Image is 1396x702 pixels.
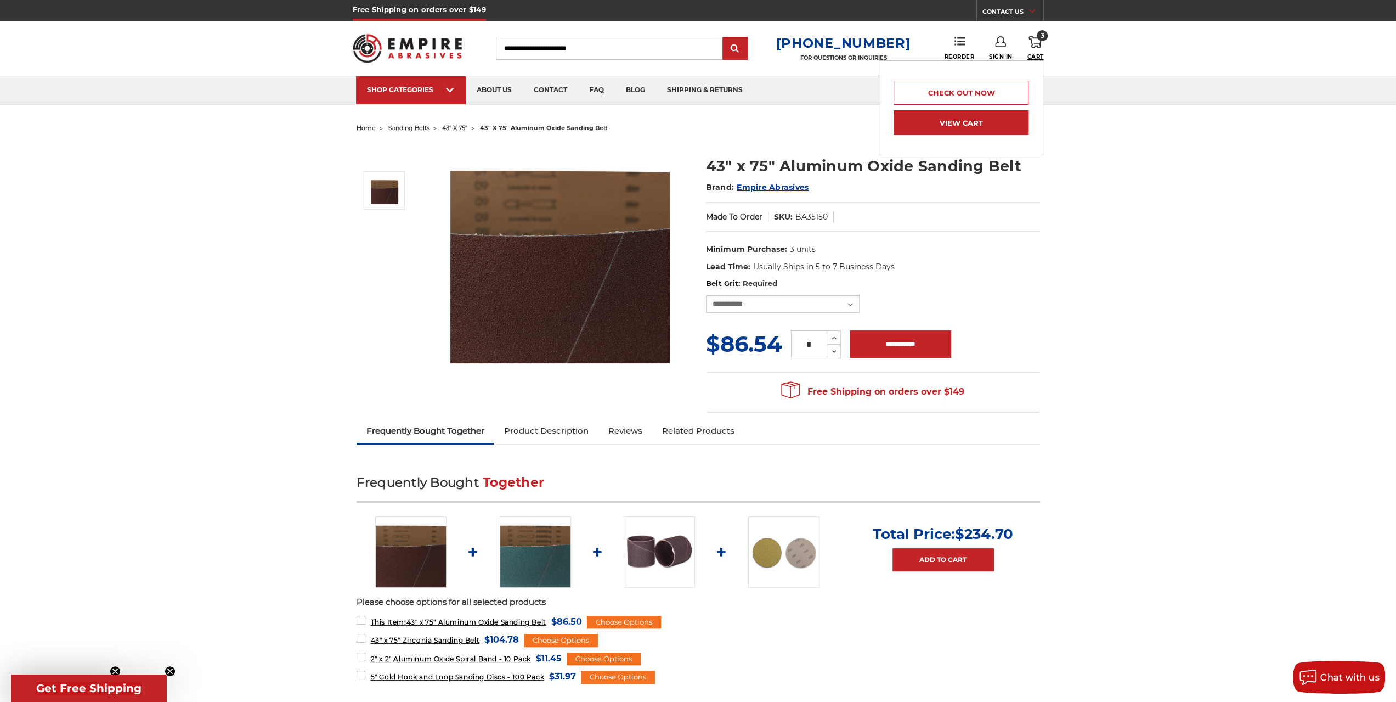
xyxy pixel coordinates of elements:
[370,636,479,644] span: 43" x 75" Zirconia Sanding Belt
[742,279,777,288] small: Required
[781,381,964,403] span: Free Shipping on orders over $149
[357,124,376,132] a: home
[524,634,598,647] div: Choose Options
[581,671,655,684] div: Choose Options
[1320,672,1380,683] span: Chat with us
[982,5,1043,21] a: CONTACT US
[480,124,608,132] span: 43" x 75" aluminum oxide sanding belt
[1027,36,1043,60] a: 3 Cart
[776,35,911,51] a: [PHONE_NUMBER]
[706,244,787,255] dt: Minimum Purchase:
[706,212,762,222] span: Made To Order
[894,110,1028,135] a: View Cart
[450,144,670,363] img: 43" x 75" Aluminum Oxide Sanding Belt
[944,36,974,60] a: Reorder
[1293,661,1385,694] button: Chat with us
[549,669,576,684] span: $31.97
[892,548,994,571] a: Add to Cart
[706,155,1040,177] h1: 43" x 75" Aluminum Oxide Sanding Belt
[1037,30,1048,41] span: 3
[442,124,467,132] a: 43” x 75"
[367,86,455,94] div: SHOP CATEGORIES
[753,261,894,273] dd: Usually Ships in 5 to 7 Business Days
[989,53,1013,60] span: Sign In
[873,525,1013,543] p: Total Price:
[370,618,406,626] strong: This Item:
[724,38,746,60] input: Submit
[615,76,656,104] a: blog
[11,675,167,702] div: Get Free ShippingClose teaser
[483,475,544,490] span: Together
[388,124,429,132] a: sanding belts
[357,419,494,443] a: Frequently Bought Together
[110,666,121,677] button: Close teaser
[652,419,744,443] a: Related Products
[706,278,1040,289] label: Belt Grit:
[706,261,750,273] dt: Lead Time:
[587,616,661,629] div: Choose Options
[567,653,641,666] div: Choose Options
[894,81,1028,105] a: Check out now
[737,182,809,192] a: Empire Abrasives
[955,525,1013,543] span: $234.70
[536,651,562,666] span: $11.45
[494,419,598,443] a: Product Description
[357,475,479,490] span: Frequently Bought
[789,244,815,255] dd: 3 units
[578,76,615,104] a: faq
[353,27,462,70] img: Empire Abrasives
[795,211,828,223] dd: BA35150
[357,596,1040,609] p: Please choose options for all selected products
[656,76,754,104] a: shipping & returns
[466,76,523,104] a: about us
[551,614,582,629] span: $86.50
[370,655,530,663] span: 2" x 2" Aluminum Oxide Spiral Band - 10 Pack
[706,330,782,357] span: $86.54
[523,76,578,104] a: contact
[371,177,398,204] img: 43" x 75" Aluminum Oxide Sanding Belt
[774,211,793,223] dt: SKU:
[370,673,544,681] span: 5" Gold Hook and Loop Sanding Discs - 100 Pack
[375,516,447,588] img: 43" x 75" Aluminum Oxide Sanding Belt
[776,54,911,61] p: FOR QUESTIONS OR INQUIRIES
[1027,53,1043,60] span: Cart
[36,682,142,695] span: Get Free Shipping
[370,618,546,626] span: 43" x 75" Aluminum Oxide Sanding Belt
[484,632,519,647] span: $104.78
[598,419,652,443] a: Reviews
[706,182,734,192] span: Brand:
[165,666,176,677] button: Close teaser
[944,53,974,60] span: Reorder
